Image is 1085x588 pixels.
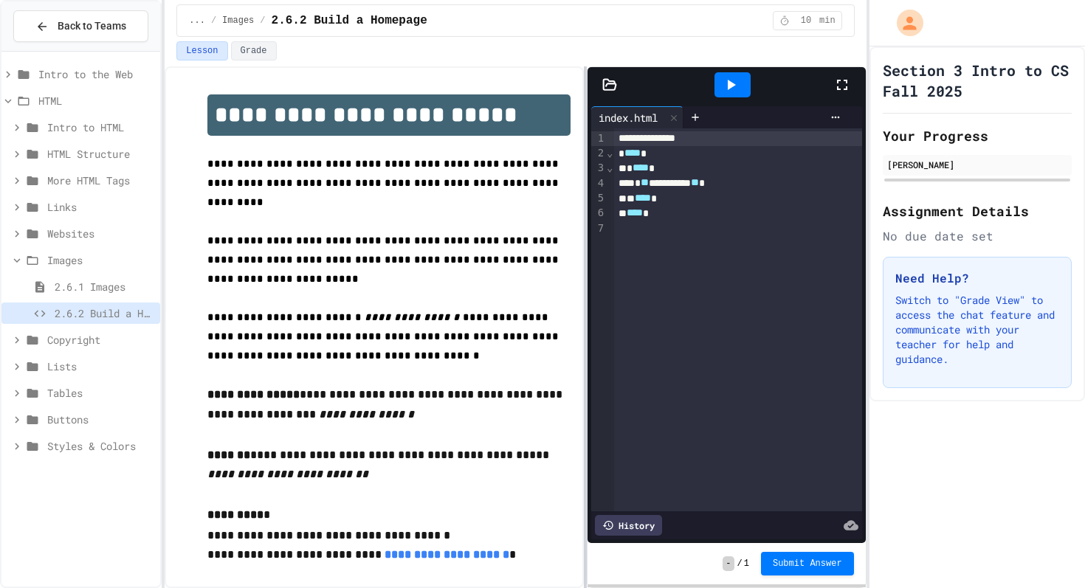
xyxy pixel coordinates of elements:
[176,41,227,60] button: Lesson
[47,120,154,135] span: Intro to HTML
[883,227,1072,245] div: No due date set
[47,359,154,374] span: Lists
[13,10,148,42] button: Back to Teams
[794,15,818,27] span: 10
[47,252,154,268] span: Images
[260,15,265,27] span: /
[887,158,1067,171] div: [PERSON_NAME]
[55,305,154,321] span: 2.6.2 Build a Homepage
[47,412,154,427] span: Buttons
[211,15,216,27] span: /
[895,269,1059,287] h3: Need Help?
[47,385,154,401] span: Tables
[47,173,154,188] span: More HTML Tags
[883,201,1072,221] h2: Assignment Details
[272,12,427,30] span: 2.6.2 Build a Homepage
[47,438,154,454] span: Styles & Colors
[58,18,126,34] span: Back to Teams
[47,146,154,162] span: HTML Structure
[38,66,154,82] span: Intro to the Web
[55,279,154,294] span: 2.6.1 Images
[47,226,154,241] span: Websites
[883,60,1072,101] h1: Section 3 Intro to CS Fall 2025
[189,15,205,27] span: ...
[881,6,927,40] div: My Account
[231,41,277,60] button: Grade
[883,125,1072,146] h2: Your Progress
[895,293,1059,367] p: Switch to "Grade View" to access the chat feature and communicate with your teacher for help and ...
[819,15,836,27] span: min
[222,15,254,27] span: Images
[47,332,154,347] span: Copyright
[47,199,154,215] span: Links
[38,93,154,108] span: HTML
